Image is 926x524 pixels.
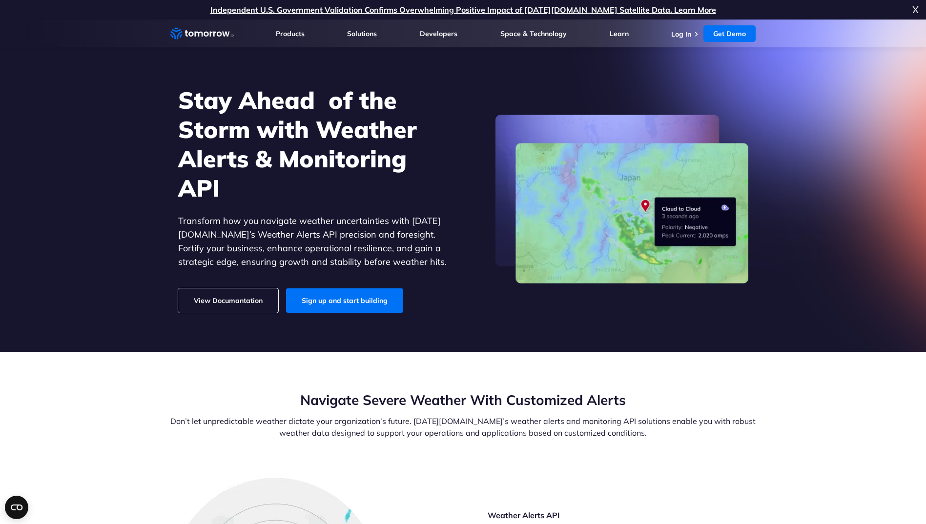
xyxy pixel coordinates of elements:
h2: Navigate Severe Weather With Customized Alerts [170,391,756,409]
a: Learn [610,29,629,38]
h1: Stay Ahead of the Storm with Weather Alerts & Monitoring API [178,85,447,202]
button: Open CMP widget [5,496,28,519]
a: Home link [170,26,234,41]
a: Space & Technology [500,29,567,38]
a: Get Demo [703,25,756,42]
a: View Documantation [178,288,278,313]
p: Don’t let unpredictable weather dictate your organization’s future. [DATE][DOMAIN_NAME]’s weather... [170,415,756,439]
a: Products [276,29,305,38]
a: Sign up and start building [286,288,403,313]
p: Transform how you navigate weather uncertainties with [DATE][DOMAIN_NAME]’s Weather Alerts API pr... [178,214,447,269]
a: Developers [420,29,457,38]
a: Solutions [347,29,377,38]
a: Independent U.S. Government Validation Confirms Overwhelming Positive Impact of [DATE][DOMAIN_NAM... [210,5,716,15]
a: Log In [671,30,691,39]
h3: Weather Alerts API [488,510,756,521]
